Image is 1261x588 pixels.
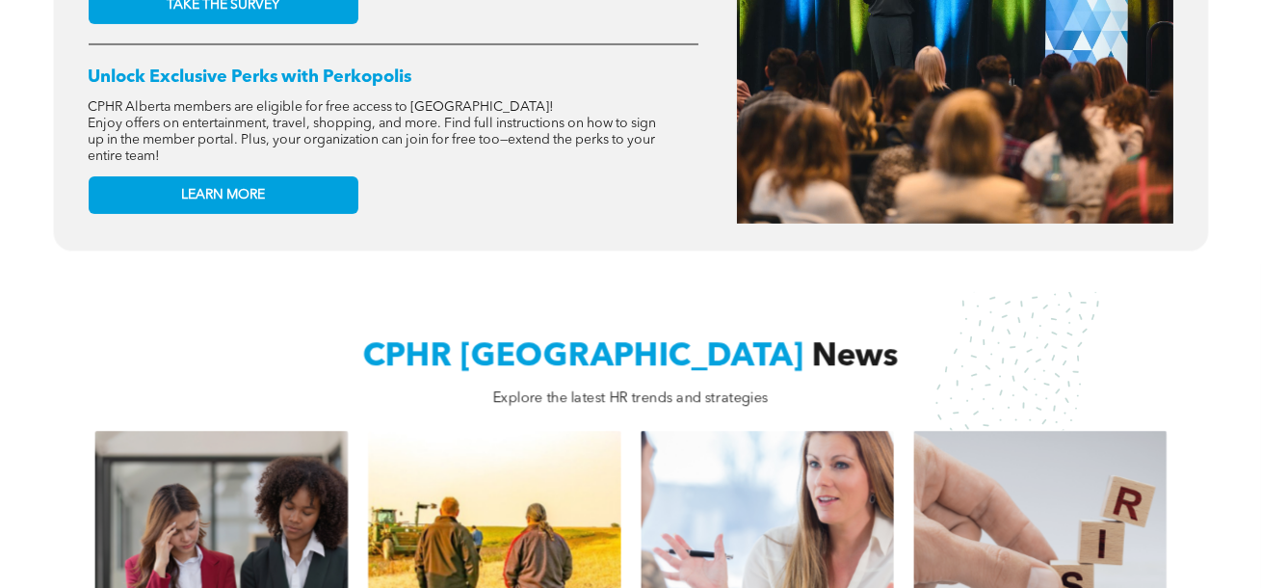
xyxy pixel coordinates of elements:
[89,176,358,214] a: LEARN MORE
[492,391,768,406] span: Explore the latest HR trends and strategies
[362,341,803,373] span: CPHR [GEOGRAPHIC_DATA]
[812,341,899,373] span: News
[181,187,265,203] span: LEARN MORE
[89,68,412,86] span: Unlock Exclusive Perks with Perkopolis
[89,100,555,114] span: CPHR Alberta members are eligible for free access to [GEOGRAPHIC_DATA]!
[89,117,657,163] span: Enjoy offers on entertainment, travel, shopping, and more. Find full instructions on how to sign ...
